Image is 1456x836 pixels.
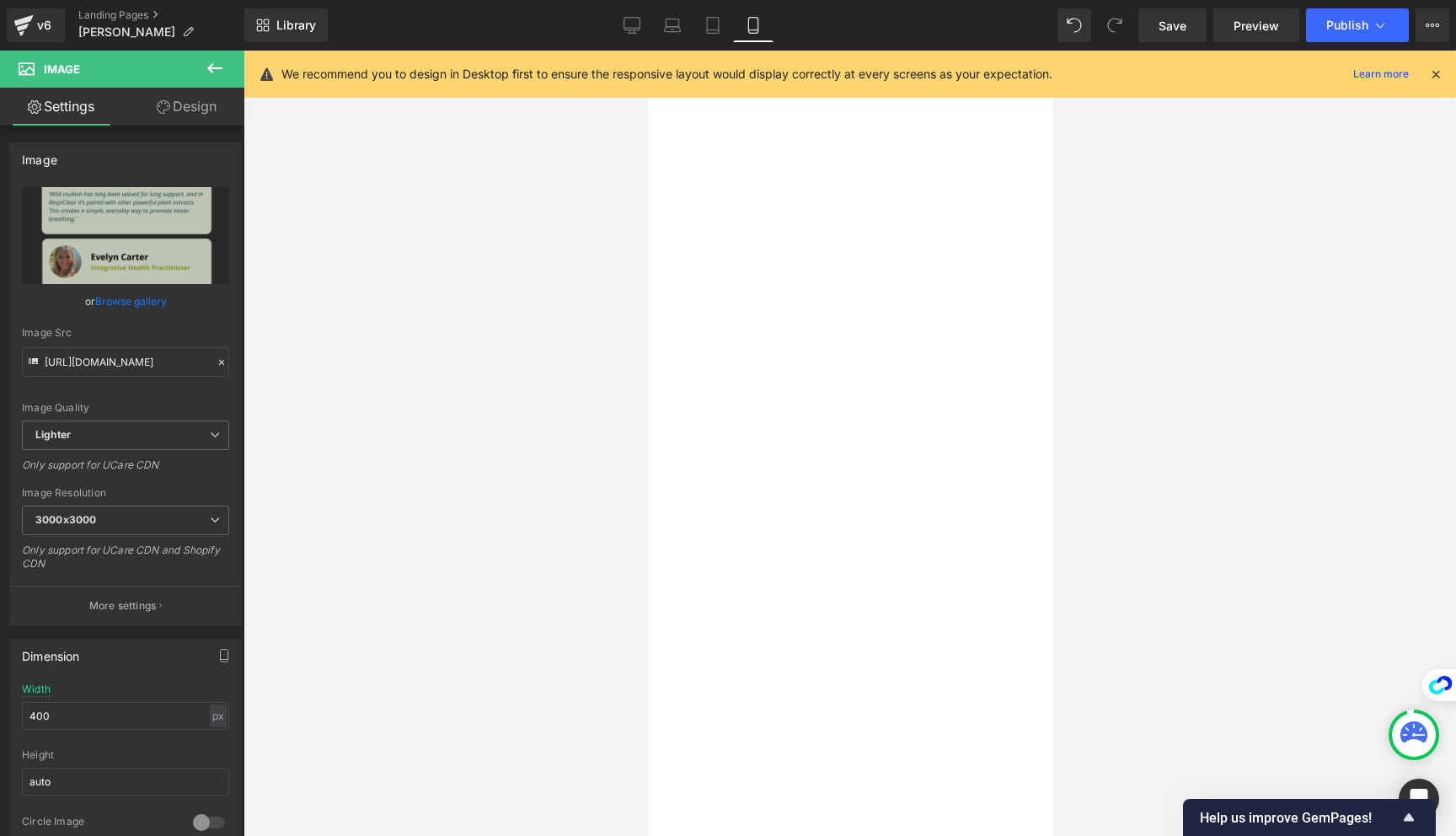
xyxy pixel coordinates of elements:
[44,62,80,76] span: Image
[35,513,96,526] b: 3000x3000
[10,586,241,625] button: More settings
[89,598,157,614] p: More settings
[1159,17,1186,35] span: Save
[22,143,57,167] div: Image
[78,25,175,39] span: [PERSON_NAME]
[276,18,316,33] span: Library
[22,327,229,339] div: Image Src
[22,768,229,796] input: auto
[1213,8,1299,42] a: Preview
[1306,8,1409,42] button: Publish
[1346,64,1416,84] a: Learn more
[733,8,773,42] a: Mobile
[35,428,71,441] b: Lighter
[22,544,229,581] div: Only support for UCare CDN and Shopify CDN
[95,287,167,316] a: Browse gallery
[78,8,244,22] a: Landing Pages
[1200,807,1419,828] button: Show survey - Help us improve GemPages!
[693,8,733,42] a: Tablet
[22,292,229,310] div: or
[22,640,80,663] div: Dimension
[281,65,1052,83] p: We recommend you to design in Desktop first to ensure the responsive layout would display correct...
[22,815,176,833] div: Circle Image
[22,683,51,695] div: Width
[612,8,652,42] a: Desktop
[1399,779,1439,819] div: Open Intercom Messenger
[22,458,229,483] div: Only support for UCare CDN
[1057,8,1091,42] button: Undo
[1098,8,1132,42] button: Redo
[244,8,328,42] a: New Library
[22,487,229,499] div: Image Resolution
[1234,17,1279,35] span: Preview
[652,8,693,42] a: Laptop
[1416,8,1449,42] button: More
[22,402,229,414] div: Image Quality
[22,702,229,730] input: auto
[7,8,65,42] a: v6
[1326,19,1368,32] span: Publish
[126,88,248,126] a: Design
[34,14,55,36] div: v6
[22,347,229,377] input: Link
[210,705,227,727] div: px
[22,749,229,761] div: Height
[1200,810,1399,826] span: Help us improve GemPages!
